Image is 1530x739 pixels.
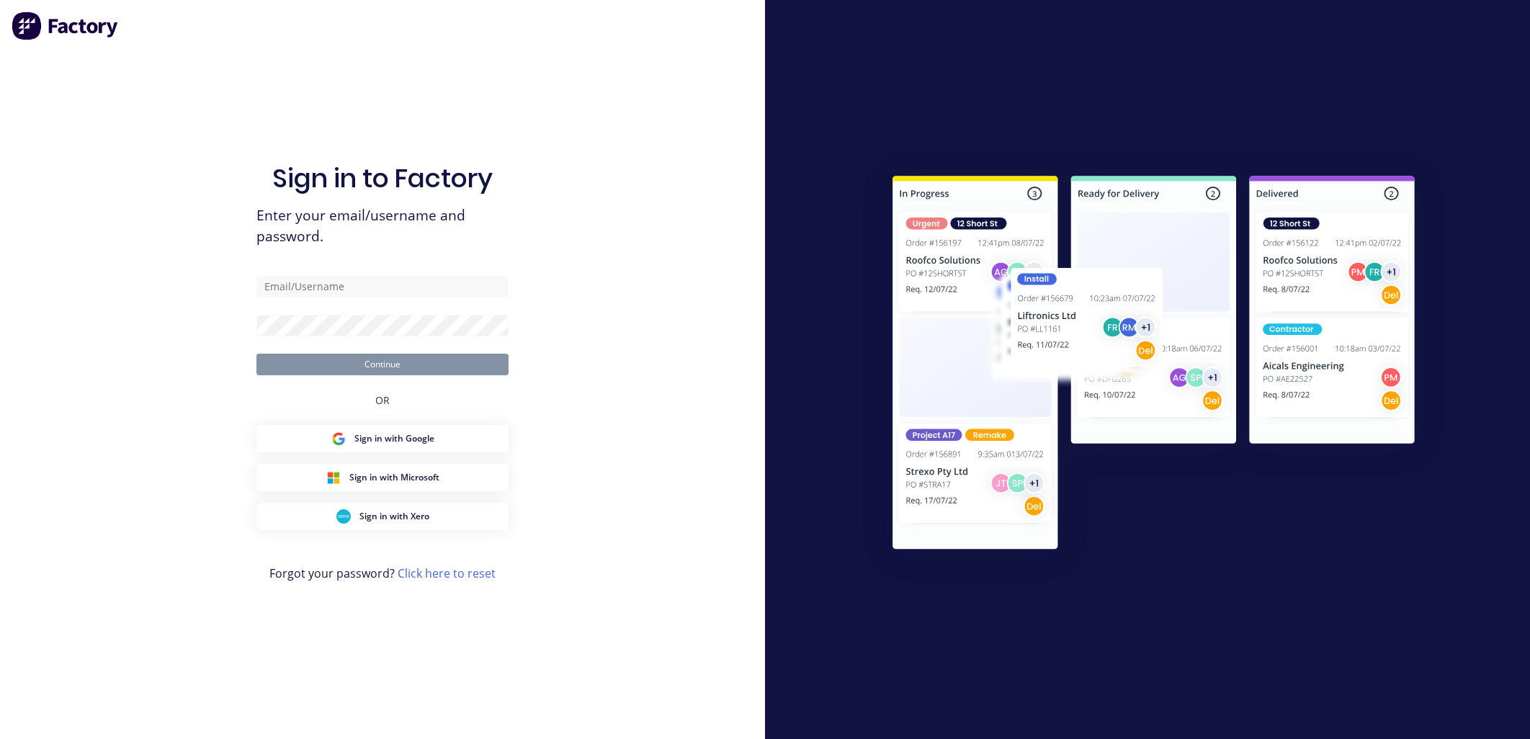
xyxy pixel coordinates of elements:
span: Forgot your password? [269,565,496,582]
img: Microsoft Sign in [326,470,341,485]
span: Sign in with Xero [359,510,429,523]
span: Sign in with Google [354,432,434,445]
input: Email/Username [256,276,509,297]
a: Click here to reset [398,565,496,581]
div: OR [375,375,390,425]
span: Enter your email/username and password. [256,205,509,247]
h1: Sign in to Factory [272,163,493,194]
span: Sign in with Microsoft [349,471,439,484]
img: Xero Sign in [336,509,351,524]
button: Google Sign inSign in with Google [256,425,509,452]
img: Sign in [861,147,1446,583]
img: Factory [12,12,120,40]
button: Xero Sign inSign in with Xero [256,503,509,530]
button: Microsoft Sign inSign in with Microsoft [256,464,509,491]
button: Continue [256,354,509,375]
img: Google Sign in [331,431,346,446]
